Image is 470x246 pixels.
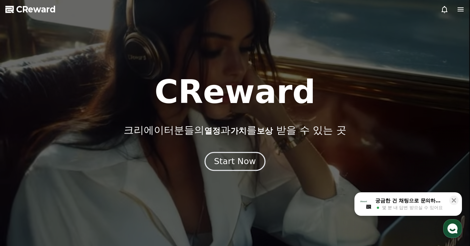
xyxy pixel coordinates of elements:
a: CReward [5,4,56,15]
p: 크리에이터분들의 과 를 받을 수 있는 곳 [124,124,346,136]
span: 보상 [257,126,273,136]
button: Start Now [205,152,265,171]
h1: CReward [155,76,315,108]
span: CReward [16,4,56,15]
a: Start Now [206,159,264,165]
a: 홈 [2,190,44,207]
span: 설정 [104,200,112,206]
a: 대화 [44,190,87,207]
div: Start Now [214,156,256,167]
span: 열정 [204,126,220,136]
a: 설정 [87,190,129,207]
span: 대화 [61,201,70,206]
span: 가치 [230,126,247,136]
span: 홈 [21,200,25,206]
